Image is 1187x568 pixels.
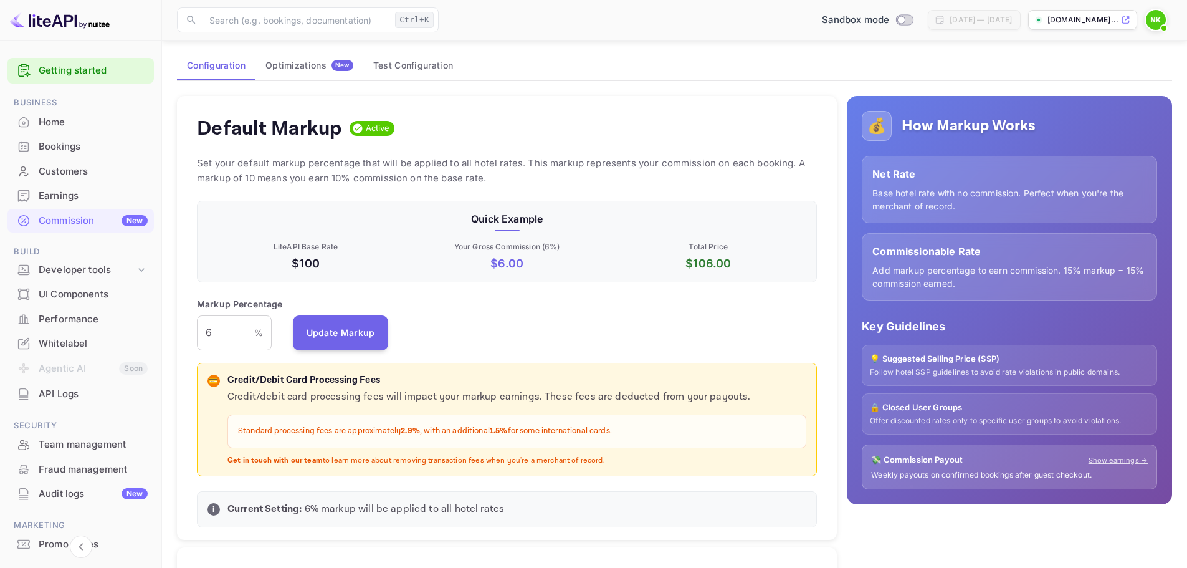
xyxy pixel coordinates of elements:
button: Update Markup [293,315,389,350]
p: Credit/debit card processing fees will impact your markup earnings. These fees are deducted from ... [227,390,806,405]
strong: 1.5% [490,426,508,436]
p: Your Gross Commission ( 6 %) [409,241,605,253]
p: 💳 [209,375,218,387]
p: 💸 Commission Payout [871,454,963,466]
p: % [254,326,263,339]
a: Bookings [7,135,154,158]
div: Earnings [7,184,154,208]
p: 🔒 Closed User Groups [870,402,1149,414]
h4: Default Markup [197,116,342,141]
strong: 2.9% [401,426,420,436]
span: Business [7,96,154,110]
p: $ 6.00 [409,255,605,272]
p: $100 [207,255,404,272]
span: Sandbox mode [822,13,890,27]
div: Optimizations [265,60,353,71]
input: Search (e.g. bookings, documentation) [202,7,390,32]
div: Switch to Production mode [817,13,918,27]
strong: Current Setting: [227,503,302,516]
span: Build [7,245,154,259]
p: Offer discounted rates only to specific user groups to avoid violations. [870,416,1149,426]
div: Fraud management [39,463,148,477]
a: CommissionNew [7,209,154,232]
div: Audit logsNew [7,482,154,506]
a: API Logs [7,382,154,405]
div: Performance [39,312,148,327]
a: Getting started [39,64,148,78]
p: Standard processing fees are approximately , with an additional for some international cards. [238,425,796,438]
p: 💰 [867,115,886,137]
strong: Get in touch with our team [227,456,323,465]
div: Team management [7,433,154,457]
a: Fraud management [7,458,154,481]
div: UI Components [39,287,148,302]
a: Whitelabel [7,332,154,355]
a: Customers [7,160,154,183]
p: 💡 Suggested Selling Price (SSP) [870,353,1149,365]
h5: How Markup Works [902,116,1036,136]
div: Developer tools [7,259,154,281]
p: [DOMAIN_NAME]... [1047,14,1118,26]
div: Ctrl+K [395,12,434,28]
a: Home [7,110,154,133]
div: API Logs [39,387,148,402]
img: nick kuijpers [1146,10,1166,30]
div: Customers [39,165,148,179]
img: LiteAPI logo [10,10,110,30]
div: New [122,215,148,226]
div: Team management [39,438,148,452]
a: Performance [7,307,154,330]
p: Quick Example [207,211,806,226]
p: to learn more about removing transaction fees when you're a merchant of record. [227,456,806,466]
p: LiteAPI Base Rate [207,241,404,253]
div: Home [39,115,148,130]
button: Collapse navigation [70,536,92,558]
p: Commissionable Rate [872,244,1146,259]
a: Audit logsNew [7,482,154,505]
div: Developer tools [39,263,135,277]
span: Security [7,419,154,433]
a: Earnings [7,184,154,207]
a: Promo codes [7,532,154,556]
p: Key Guidelines [862,318,1157,335]
a: Team management [7,433,154,456]
div: New [122,488,148,499]
div: UI Components [7,282,154,307]
p: Weekly payouts on confirmed bookings after guest checkout. [871,470,1148,481]
div: API Logs [7,382,154,407]
div: Performance [7,307,154,332]
div: Bookings [39,140,148,154]
div: Whitelabel [39,337,148,351]
div: Whitelabel [7,332,154,356]
p: Net Rate [872,166,1146,181]
p: 6 % markup will be applied to all hotel rates [227,502,806,517]
a: Show earnings → [1089,455,1148,466]
div: Commission [39,214,148,228]
p: Markup Percentage [197,297,283,310]
div: [DATE] — [DATE] [950,14,1012,26]
div: Audit logs [39,487,148,501]
button: Configuration [177,51,255,80]
div: Earnings [39,189,148,203]
span: Active [361,122,395,135]
p: Add markup percentage to earn commission. 15% markup = 15% commission earned. [872,264,1146,290]
span: Marketing [7,519,154,532]
p: $ 106.00 [610,255,806,272]
div: Customers [7,160,154,184]
p: Credit/Debit Card Processing Fees [227,373,806,388]
p: Follow hotel SSP guidelines to avoid rate violations in public domains. [870,367,1149,378]
p: Base hotel rate with no commission. Perfect when you're the merchant of record. [872,186,1146,213]
div: Getting started [7,58,154,84]
input: 0 [197,315,254,350]
div: Promo codes [7,532,154,557]
a: UI Components [7,282,154,306]
div: Home [7,110,154,135]
p: i [212,504,214,515]
div: Promo codes [39,537,148,552]
p: Total Price [610,241,806,253]
div: Fraud management [7,458,154,482]
button: Test Configuration [363,51,463,80]
div: Bookings [7,135,154,159]
span: New [331,61,353,69]
div: CommissionNew [7,209,154,233]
